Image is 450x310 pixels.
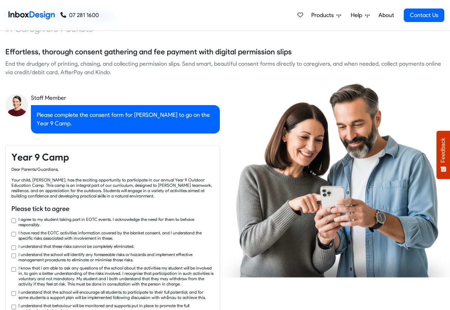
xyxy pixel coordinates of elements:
label: I understand that these risks cannot be completely eliminated. [18,244,134,249]
label: I know that I am able to ask any questions of the school about the activities my student will be ... [18,265,214,287]
label: I understand that the school will encourage all students to participate to their full potential, ... [18,289,214,300]
a: Help [348,8,372,22]
button: Feedback - Show survey [436,131,450,179]
a: 07 281 1600 [60,11,99,20]
h5: Effortless, thorough consent gathering and fee payment with digital permission slips [5,47,292,57]
span: Help [351,11,365,20]
a: Products [308,8,344,22]
img: staff_avatar.png [5,94,28,116]
div: Staff Member [31,94,220,102]
h6: Please tick to agree [11,204,214,213]
h4: Year 9 Camp [11,151,214,164]
div: Please complete the consent form for [PERSON_NAME] to go on the Year 9 Camp. [31,105,220,134]
div: End the drudgery of printing, chasing, and collecting permission slips. Send smart, beautiful con... [5,60,445,77]
label: I agree to my student taking part in EOTC events. I acknowledge the need for them to behave respo... [18,217,214,227]
label: I understand the school will identify any foreseeable risks or hazards and implement effective ma... [18,252,214,262]
a: About [376,8,396,22]
span: Feedback [440,138,446,163]
span: Products [311,11,337,20]
label: I have read the EOTC activities information covered by the blanket consent, and I understand the ... [18,230,214,241]
div: Dear Parents/Guardians, Your child, [PERSON_NAME], has the exciting opportunity to participate in... [11,167,214,198]
a: Contact Us [404,9,444,22]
